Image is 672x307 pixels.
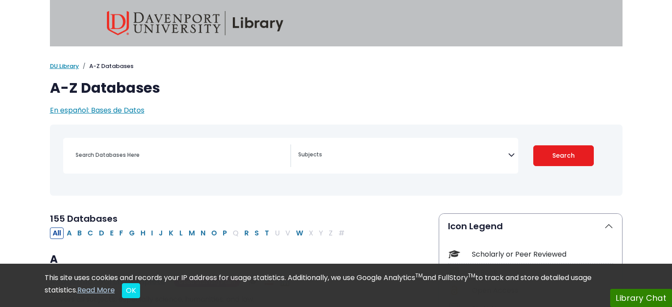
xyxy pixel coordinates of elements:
button: Filter Results H [138,227,148,239]
button: Filter Results S [252,227,262,239]
button: Filter Results M [186,227,197,239]
button: Filter Results J [156,227,166,239]
button: Filter Results F [117,227,126,239]
button: Filter Results I [148,227,156,239]
h1: A-Z Databases [50,80,623,96]
button: Filter Results G [126,227,137,239]
input: Search database by title or keyword [70,148,290,161]
span: 155 Databases [50,212,118,225]
button: Filter Results O [209,227,220,239]
div: This site uses cookies and records your IP address for usage statistics. Additionally, we use Goo... [45,273,628,298]
div: Alpha-list to filter by first letter of database name [50,227,348,238]
a: DU Library [50,62,79,70]
button: Submit for Search Results [533,145,594,166]
button: Filter Results D [96,227,107,239]
button: Icon Legend [439,214,622,239]
button: Filter Results B [75,227,84,239]
textarea: Search [298,152,508,159]
button: Filter Results E [107,227,116,239]
nav: Search filters [50,125,623,196]
button: Filter Results K [166,227,176,239]
img: Icon Scholarly or Peer Reviewed [448,248,460,260]
nav: breadcrumb [50,62,623,71]
button: Filter Results R [242,227,251,239]
button: Filter Results L [177,227,186,239]
button: Filter Results W [293,227,306,239]
button: Filter Results N [198,227,208,239]
button: Filter Results T [262,227,272,239]
button: Filter Results A [64,227,74,239]
div: Scholarly or Peer Reviewed [472,249,613,260]
button: Close [122,283,140,298]
h3: A [50,253,428,266]
button: All [50,227,64,239]
button: Filter Results P [220,227,230,239]
button: Filter Results C [85,227,96,239]
a: En español: Bases de Datos [50,105,144,115]
button: Library Chat [610,289,672,307]
sup: TM [468,272,475,279]
a: Read More [77,285,115,295]
li: A-Z Databases [79,62,133,71]
sup: TM [415,272,423,279]
img: Davenport University Library [107,11,284,35]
